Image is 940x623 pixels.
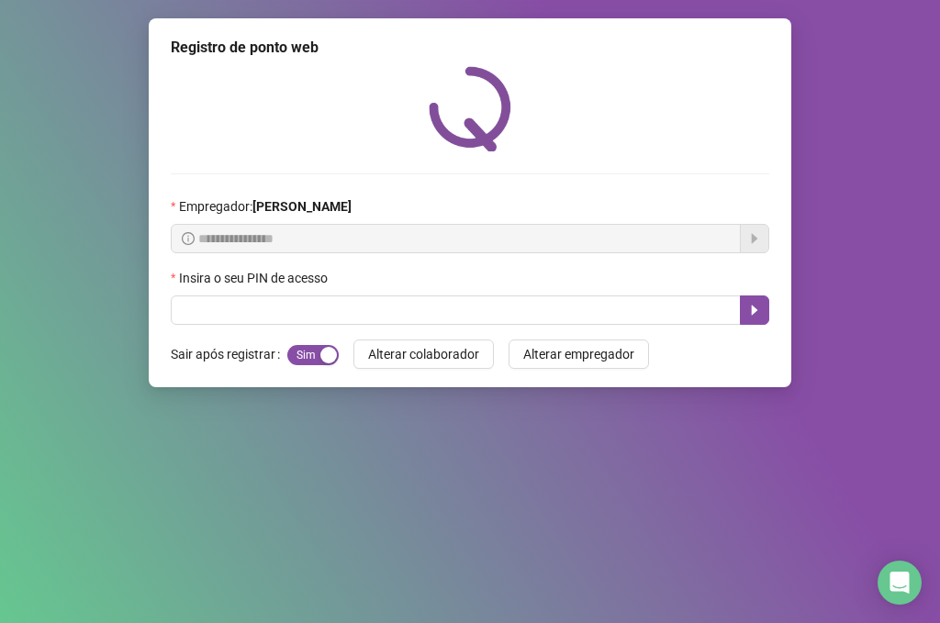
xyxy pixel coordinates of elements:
div: Open Intercom Messenger [878,561,922,605]
span: Alterar colaborador [368,344,479,364]
button: Alterar colaborador [353,339,494,369]
span: caret-right [747,303,762,317]
span: Alterar empregador [523,344,634,364]
img: QRPoint [429,66,511,151]
button: Alterar empregador [509,339,649,369]
strong: [PERSON_NAME] [252,199,352,214]
span: Empregador : [179,196,352,217]
label: Insira o seu PIN de acesso [171,268,340,288]
span: info-circle [182,232,195,245]
label: Sair após registrar [171,339,287,369]
div: Registro de ponto web [171,37,769,59]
